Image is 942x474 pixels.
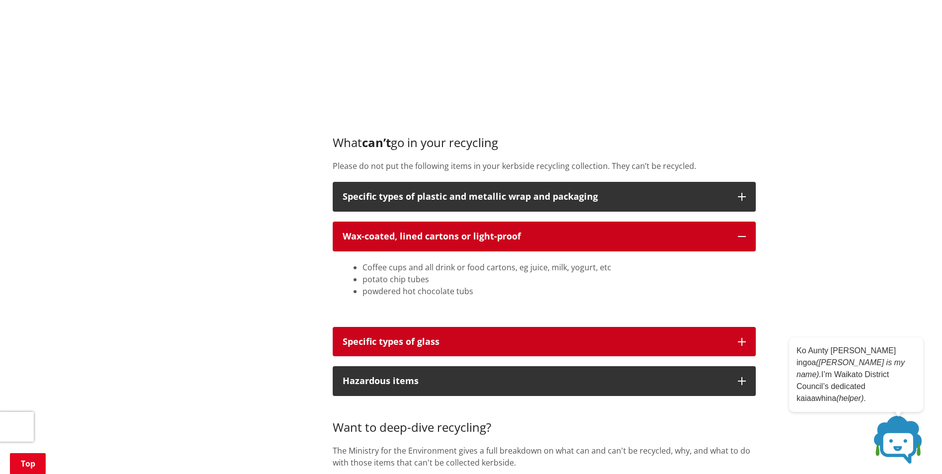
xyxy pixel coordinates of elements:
[343,192,728,202] div: Specific types of plastic and metallic wrap and packaging
[333,366,756,396] button: Hazardous items
[362,134,391,151] strong: can’t
[797,358,905,379] em: ([PERSON_NAME] is my name).
[333,327,756,357] button: Specific types of glass
[362,285,746,297] li: powdered hot chocolate tubs
[797,345,916,404] p: Ko Aunty [PERSON_NAME] ingoa I’m Waikato District Council’s dedicated kaiaawhina .
[362,273,746,285] li: potato chip tubes
[10,453,46,474] a: Top
[343,376,728,386] p: Hazardous items
[836,394,864,402] em: (helper)
[333,222,756,251] button: Wax-coated, lined cartons or light-proof
[333,160,756,172] p: Please do not put the following items in your kerbside recycling collection. They can’t be recycled.
[333,136,756,150] h3: What go in your recycling
[333,406,756,435] h3: Want to deep-dive recycling?
[343,232,728,241] p: Wax-coated, lined cartons or light-proof
[343,337,728,347] p: Specific types of glass
[362,261,746,273] li: Coffee cups and all drink or food cartons, eg juice, milk, yogurt, etc
[333,182,756,212] button: Specific types of plastic and metallic wrap and packaging
[333,445,756,469] p: The Ministry for the Environment gives a full breakdown on what can and can't be recycled, why, a...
